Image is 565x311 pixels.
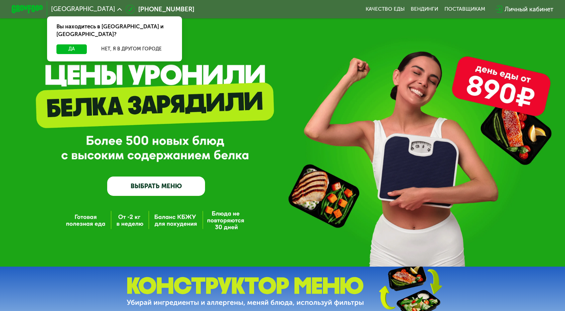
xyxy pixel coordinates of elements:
[505,5,553,14] div: Личный кабинет
[47,16,182,45] div: Вы находитесь в [GEOGRAPHIC_DATA] и [GEOGRAPHIC_DATA]?
[56,44,87,54] button: Да
[126,5,194,14] a: [PHONE_NUMBER]
[366,6,405,12] a: Качество еды
[51,6,115,12] span: [GEOGRAPHIC_DATA]
[444,6,485,12] div: поставщикам
[411,6,438,12] a: Вендинги
[107,177,205,196] a: ВЫБРАТЬ МЕНЮ
[90,44,173,54] button: Нет, я в другом городе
